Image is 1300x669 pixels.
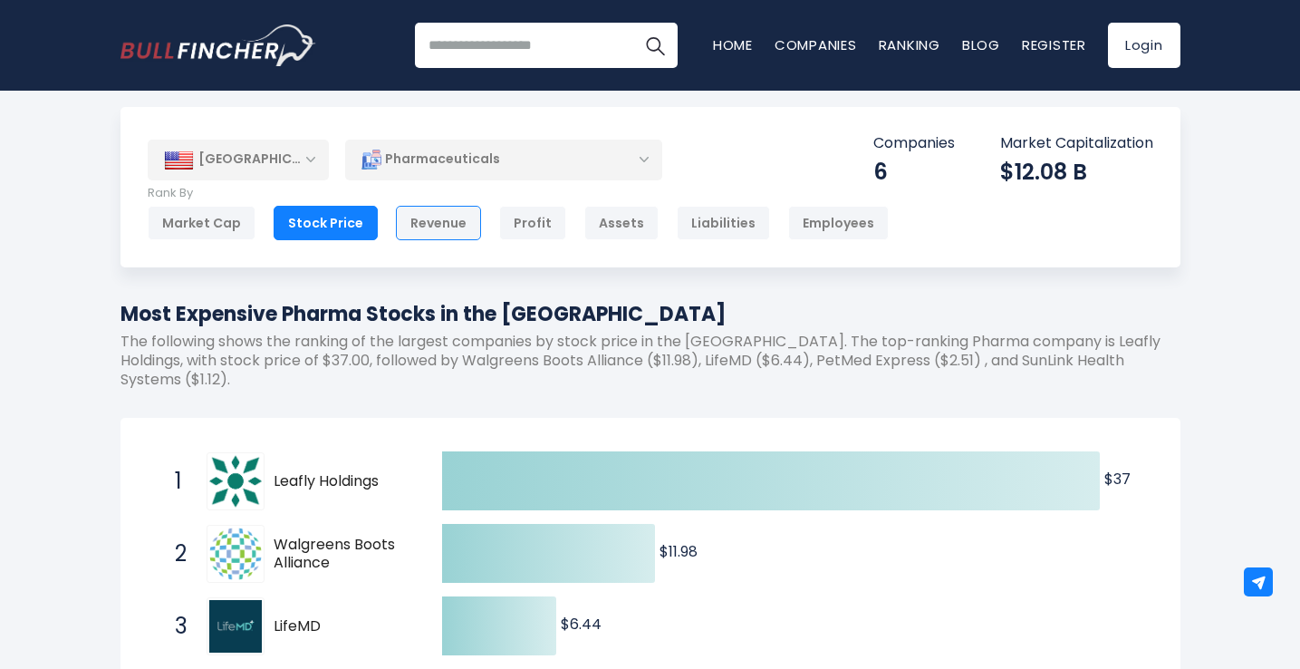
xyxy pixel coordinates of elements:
div: Profit [499,206,566,240]
p: Companies [873,134,955,153]
span: Leafly Holdings [274,472,410,491]
a: Blog [962,35,1000,54]
span: Walgreens Boots Alliance [274,536,410,574]
button: Search [632,23,678,68]
img: LifeMD [209,600,262,653]
div: Pharmaceuticals [345,139,662,180]
a: Companies [775,35,857,54]
a: Home [713,35,753,54]
div: Assets [584,206,659,240]
div: Revenue [396,206,481,240]
img: Bullfincher logo [120,24,316,66]
a: Go to homepage [120,24,315,66]
a: Login [1108,23,1180,68]
div: Market Cap [148,206,255,240]
div: Stock Price [274,206,378,240]
div: Employees [788,206,889,240]
p: Rank By [148,186,889,201]
text: $37 [1104,469,1131,490]
img: Walgreens Boots Alliance [209,528,262,580]
div: 6 [873,158,955,186]
text: $11.98 [660,541,698,562]
text: $6.44 [561,614,602,635]
img: Leafly Holdings [209,455,262,508]
span: 1 [166,466,184,497]
p: Market Capitalization [1000,134,1153,153]
a: Ranking [879,35,940,54]
h1: Most Expensive Pharma Stocks in the [GEOGRAPHIC_DATA] [120,299,1180,329]
a: Register [1022,35,1086,54]
span: LifeMD [274,617,410,636]
span: 2 [166,538,184,569]
div: [GEOGRAPHIC_DATA] [148,140,329,179]
span: 3 [166,611,184,642]
div: $12.08 B [1000,158,1153,186]
div: Liabilities [677,206,770,240]
p: The following shows the ranking of the largest companies by stock price in the [GEOGRAPHIC_DATA].... [120,333,1180,389]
